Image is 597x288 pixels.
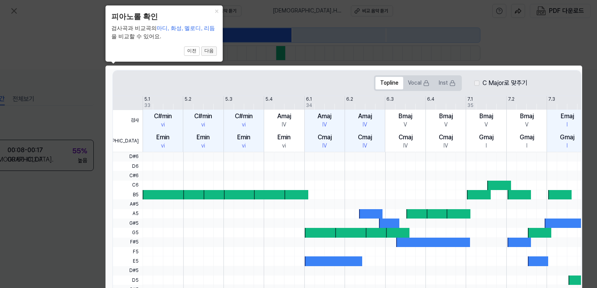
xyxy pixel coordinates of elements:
div: 5.4 [265,96,273,103]
span: 검사 [113,110,143,131]
div: Emin [197,133,210,142]
label: C Major로 맞추기 [483,78,527,88]
div: IV [363,121,367,129]
div: vi [161,121,165,129]
span: D5 [113,276,143,285]
div: I [567,142,568,150]
div: 6.3 [386,96,394,103]
div: I [526,142,527,150]
button: 다음 [201,46,217,56]
button: Close [210,5,223,16]
div: 34 [306,102,312,109]
div: IV [282,121,286,129]
span: A5 [113,209,143,219]
div: Bmaj [520,112,534,121]
div: Gmaj [479,133,493,142]
div: 5.2 [184,96,191,103]
div: 5.3 [225,96,232,103]
span: D#6 [113,152,143,162]
div: Emin [277,133,291,142]
div: vi [242,142,246,150]
div: 7.2 [508,96,515,103]
div: vi [161,142,165,150]
div: Bmaj [439,112,453,121]
div: 6.2 [346,96,353,103]
button: 이전 [184,46,200,56]
div: Bmaj [479,112,493,121]
div: IV [322,142,327,150]
div: Emaj [561,112,574,121]
div: Amaj [358,112,372,121]
span: C#6 [113,171,143,180]
span: F5 [113,247,143,256]
div: C#min [194,112,212,121]
div: 5.1 [144,96,150,103]
div: I [486,142,487,150]
header: 피아노롤 확인 [111,11,217,23]
span: E5 [113,256,143,266]
div: vi [242,121,246,129]
div: IV [322,121,327,129]
div: Cmaj [399,133,413,142]
span: C6 [113,181,143,190]
div: 7.1 [467,96,473,103]
div: V [525,121,529,129]
div: I [567,121,568,129]
div: IV [443,142,448,150]
div: 7.3 [548,96,555,103]
div: Cmaj [318,133,332,142]
div: 6.4 [427,96,434,103]
div: V [484,121,488,129]
span: 마디, 화성, 멜로디, 리듬 [157,25,215,31]
div: 35 [467,102,474,109]
div: C#min [235,112,253,121]
span: G#5 [113,219,143,228]
div: Amaj [277,112,291,121]
span: A#5 [113,199,143,209]
span: [DEMOGRAPHIC_DATA] [113,131,143,152]
div: 검사곡과 비교곡의 을 비교할 수 있어요. [111,24,217,41]
span: B5 [113,190,143,199]
div: Cmaj [358,133,372,142]
div: Amaj [318,112,331,121]
div: Gmaj [520,133,534,142]
span: D#5 [113,266,143,276]
div: Gmaj [560,133,574,142]
div: Bmaj [399,112,412,121]
span: G5 [113,228,143,237]
button: Inst [434,77,460,89]
div: IV [403,142,408,150]
button: Vocal [403,77,434,89]
span: F#5 [113,238,143,247]
div: vi [282,142,286,150]
span: D6 [113,162,143,171]
div: V [404,121,407,129]
div: IV [363,142,367,150]
div: 6.1 [306,96,312,103]
div: Emin [156,133,170,142]
div: V [444,121,448,129]
div: Emin [237,133,250,142]
div: 33 [144,102,150,109]
button: Topline [375,77,403,89]
div: Cmaj [439,133,453,142]
div: C#min [154,112,172,121]
div: vi [201,142,205,150]
div: vi [201,121,205,129]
